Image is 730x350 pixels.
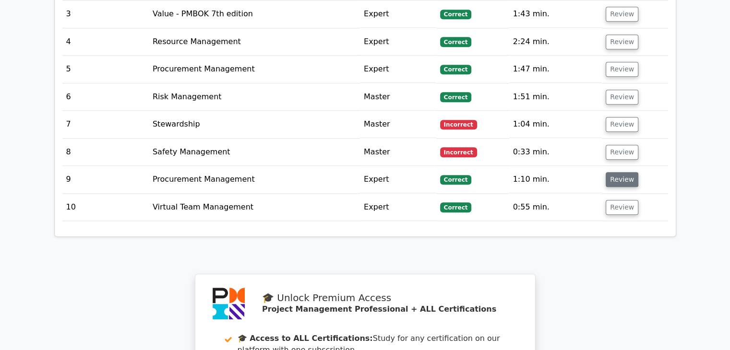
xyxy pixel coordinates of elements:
[62,194,149,221] td: 10
[440,120,477,129] span: Incorrect
[149,83,360,111] td: Risk Management
[360,194,436,221] td: Expert
[606,35,638,49] button: Review
[440,92,471,102] span: Correct
[440,37,471,47] span: Correct
[62,111,149,138] td: 7
[149,56,360,83] td: Procurement Management
[62,166,149,193] td: 9
[149,194,360,221] td: Virtual Team Management
[440,10,471,19] span: Correct
[360,166,436,193] td: Expert
[62,83,149,111] td: 6
[360,83,436,111] td: Master
[606,90,638,105] button: Review
[509,28,602,56] td: 2:24 min.
[509,56,602,83] td: 1:47 min.
[440,147,477,157] span: Incorrect
[149,28,360,56] td: Resource Management
[62,56,149,83] td: 5
[360,0,436,28] td: Expert
[509,139,602,166] td: 0:33 min.
[509,111,602,138] td: 1:04 min.
[360,56,436,83] td: Expert
[62,28,149,56] td: 4
[509,194,602,221] td: 0:55 min.
[360,111,436,138] td: Master
[606,145,638,160] button: Review
[62,139,149,166] td: 8
[360,139,436,166] td: Master
[62,0,149,28] td: 3
[606,7,638,22] button: Review
[606,200,638,215] button: Review
[440,175,471,185] span: Correct
[509,83,602,111] td: 1:51 min.
[440,65,471,74] span: Correct
[149,111,360,138] td: Stewardship
[509,0,602,28] td: 1:43 min.
[360,28,436,56] td: Expert
[509,166,602,193] td: 1:10 min.
[606,62,638,77] button: Review
[440,202,471,212] span: Correct
[149,139,360,166] td: Safety Management
[606,172,638,187] button: Review
[149,166,360,193] td: Procurement Management
[149,0,360,28] td: Value - PMBOK 7th edition
[606,117,638,132] button: Review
